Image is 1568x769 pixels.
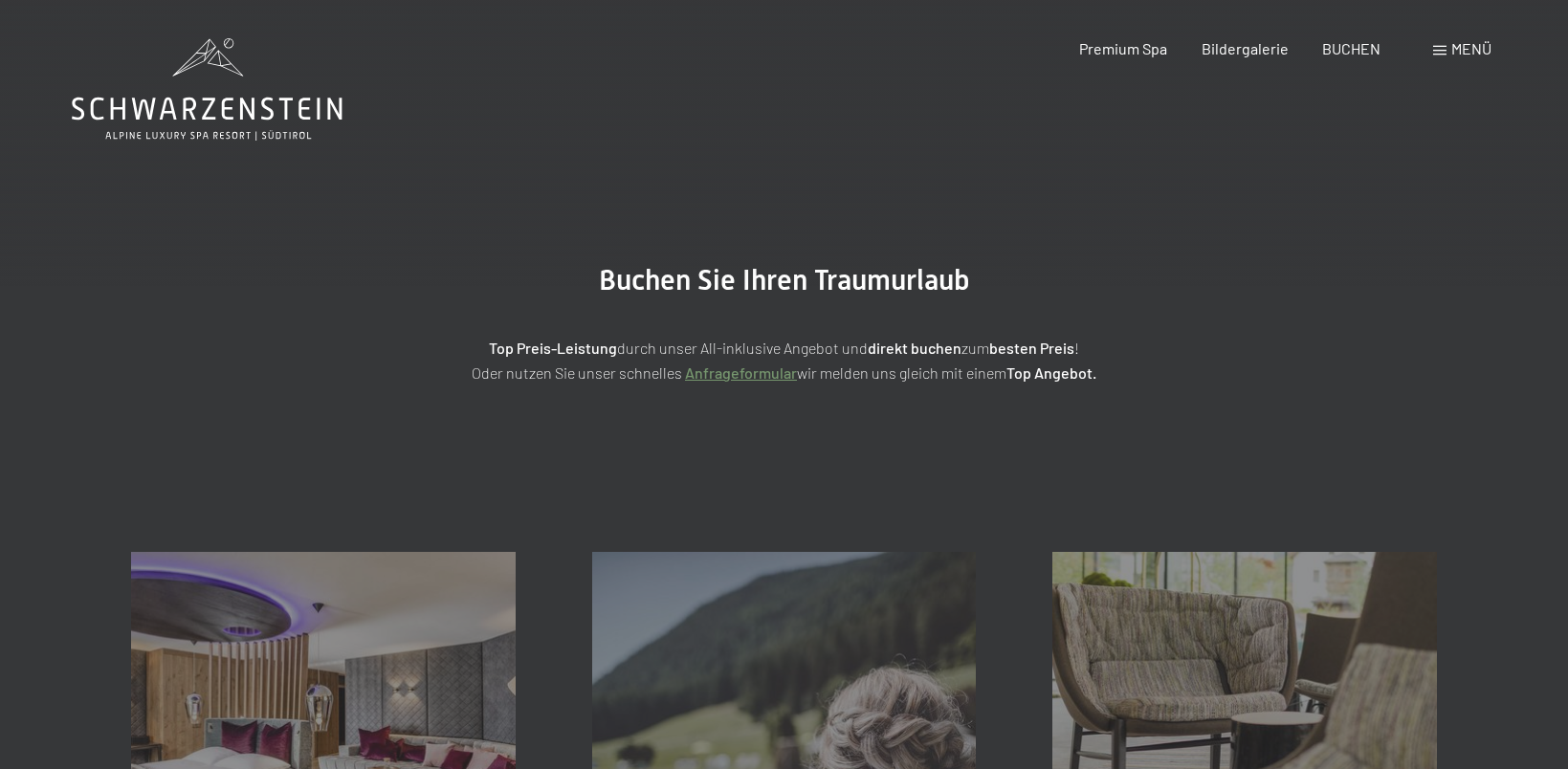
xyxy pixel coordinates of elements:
p: durch unser All-inklusive Angebot und zum ! Oder nutzen Sie unser schnelles wir melden uns gleich... [306,336,1263,384]
strong: direkt buchen [868,339,961,357]
a: Anfrageformular [685,363,797,382]
span: Buchen Sie Ihren Traumurlaub [599,263,970,297]
a: BUCHEN [1322,39,1380,57]
a: Premium Spa [1079,39,1167,57]
span: Menü [1451,39,1491,57]
strong: Top Angebot. [1006,363,1096,382]
strong: Top Preis-Leistung [489,339,617,357]
a: Bildergalerie [1202,39,1289,57]
strong: besten Preis [989,339,1074,357]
